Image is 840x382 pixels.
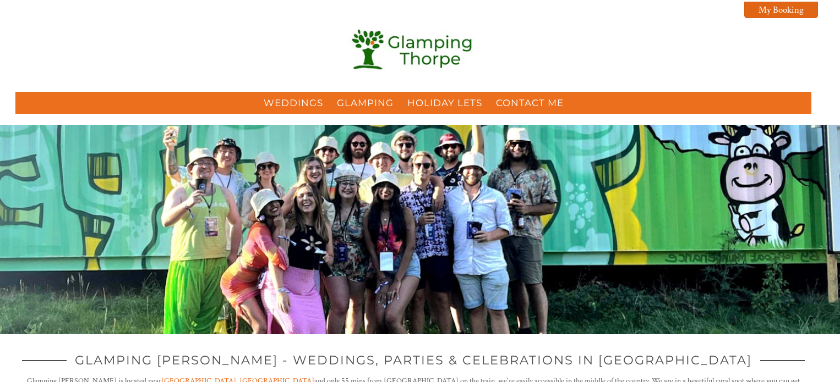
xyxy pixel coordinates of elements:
[496,97,564,108] a: Contact Me
[407,97,482,108] a: Holiday Lets
[264,97,323,108] a: Weddings
[337,97,394,108] a: Glamping
[67,352,760,368] span: Glamping [PERSON_NAME] - Weddings, Parties & Celebrations in [GEOGRAPHIC_DATA]
[744,2,818,18] a: My Booking
[345,23,482,78] img: Glamping Thorpe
